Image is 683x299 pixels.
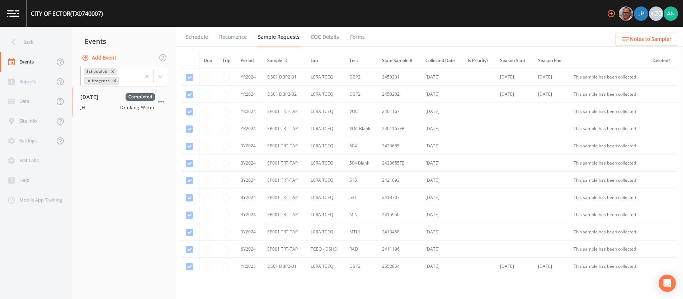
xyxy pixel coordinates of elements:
[84,68,109,75] div: Scheduled
[664,6,678,21] img: c76c074581486bce1c0cbc9e29643337
[257,27,301,47] a: Sample Requests
[345,103,378,120] td: VOC
[236,68,263,86] td: YR2024
[569,258,648,275] td: This sample has been collected
[306,68,345,86] td: LCRA TCEQ
[263,68,306,86] td: DS01 DBP2-01
[569,103,648,120] td: This sample has been collected
[463,53,496,68] th: Is Priority?
[84,77,111,85] div: In Progress
[496,68,534,86] td: [DATE]
[236,206,263,223] td: 3Y2024
[31,9,103,18] div: CITY OF ECTOR (TX0740007)
[378,68,421,86] td: 2450201
[633,6,649,21] div: Joshua gere Paul
[378,241,421,258] td: 2411196
[421,189,463,206] td: [DATE]
[306,53,345,68] th: Lab
[7,10,19,17] img: logo
[236,103,263,120] td: YR2024
[534,86,569,103] td: [DATE]
[378,103,421,120] td: 2401167
[534,53,569,68] th: Season End
[569,241,648,258] td: This sample has been collected
[236,172,263,189] td: 3Y2024
[185,27,209,47] a: Schedule
[345,120,378,137] td: VOC Blank
[345,86,378,103] td: DBP2
[345,137,378,155] td: 504
[378,86,421,103] td: 2450202
[345,53,378,68] th: Test
[263,223,306,241] td: EP001 TRT-TAP
[421,155,463,172] td: [DATE]
[648,53,677,68] th: Deleted?
[263,189,306,206] td: EP001 TRT-TAP
[218,27,248,47] a: Recurrence
[306,223,345,241] td: LCRA TCEQ
[378,206,421,223] td: 2415950
[378,53,421,68] th: State Sample #
[345,241,378,258] td: RAD
[378,258,421,275] td: 2552854
[345,155,378,172] td: 504 Blank
[236,86,263,103] td: YR2024
[421,137,463,155] td: [DATE]
[421,68,463,86] td: [DATE]
[236,241,263,258] td: 6Y2024
[199,53,218,68] th: Dup
[569,189,648,206] td: This sample has been collected
[421,120,463,137] td: [DATE]
[263,120,306,137] td: EP001 TRT-TAP
[421,206,463,223] td: [DATE]
[263,258,306,275] td: DS01 DBP2-01
[569,86,648,103] td: This sample has been collected
[306,103,345,120] td: LCRA TCEQ
[421,53,463,68] th: Collected Date
[349,27,366,47] a: Forms
[421,86,463,103] td: [DATE]
[263,172,306,189] td: EP001 TRT-TAP
[345,189,378,206] td: 531
[634,6,648,21] img: 41241ef155101aa6d92a04480b0d0000
[263,241,306,258] td: EP001 TRT-TAP
[236,137,263,155] td: 3Y2024
[306,241,345,258] td: TCEQ - DSHS
[534,68,569,86] td: [DATE]
[310,27,340,47] a: COC Details
[306,120,345,137] td: LCRA TCEQ
[649,6,663,21] div: +20
[263,137,306,155] td: EP001 TRT-TAP
[80,93,104,101] span: [DATE]
[72,87,176,117] a: [DATE]CompletedJHIDrinking Water
[236,189,263,206] td: 3Y2024
[659,275,676,292] div: Open Intercom Messenger
[496,258,534,275] td: [DATE]
[569,120,648,137] td: This sample has been collected
[263,103,306,120] td: EP001 TRT-TAP
[496,86,534,103] td: [DATE]
[345,172,378,189] td: 515
[120,104,155,111] span: Drinking Water
[109,68,117,75] div: Remove Scheduled
[263,53,306,68] th: Sample ID
[236,120,263,137] td: YR2024
[306,258,345,275] td: LCRA TCEQ
[421,223,463,241] td: [DATE]
[263,206,306,223] td: EP001 TRT-TAP
[306,172,345,189] td: LCRA TCEQ
[306,206,345,223] td: LCRA TCEQ
[236,258,263,275] td: YR2025
[263,155,306,172] td: EP001 TRT-TAP
[378,223,421,241] td: 2413488
[569,206,648,223] td: This sample has been collected
[306,86,345,103] td: LCRA TCEQ
[616,33,677,46] button: Notes to Sampler
[218,53,236,68] th: Trip
[569,223,648,241] td: This sample has been collected
[306,189,345,206] td: LCRA TCEQ
[236,223,263,241] td: 3Y2024
[345,223,378,241] td: MTL1
[111,77,119,85] div: Remove In Progress
[569,172,648,189] td: This sample has been collected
